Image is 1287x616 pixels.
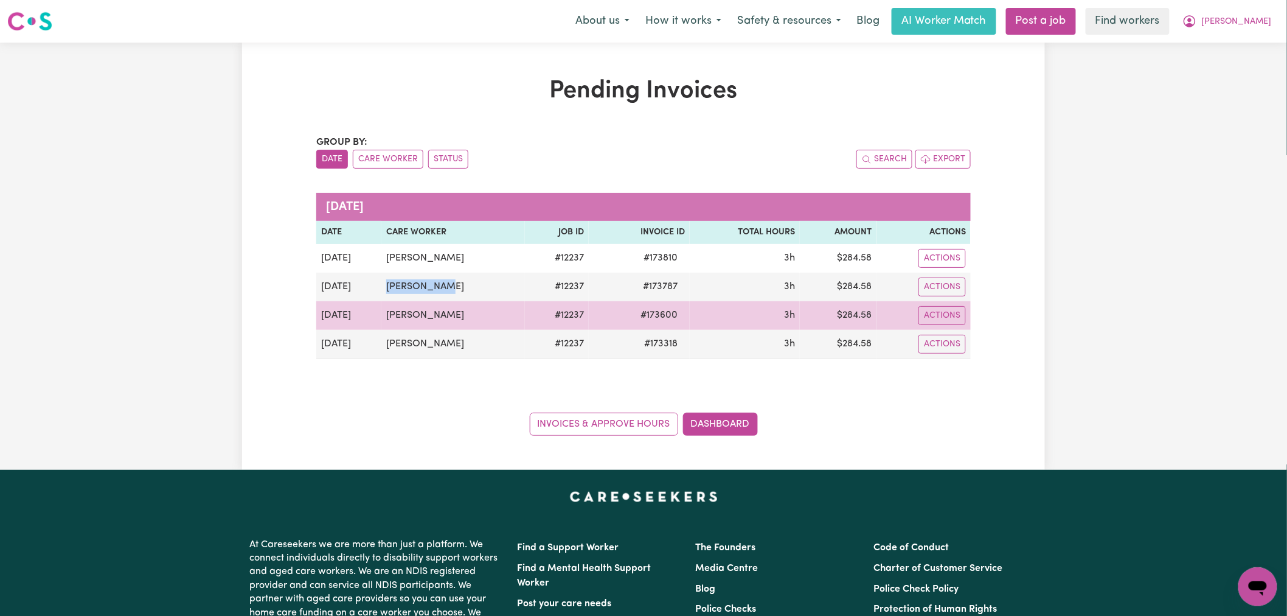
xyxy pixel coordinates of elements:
caption: [DATE] [316,193,971,221]
button: Safety & resources [729,9,849,34]
span: Group by: [316,138,367,147]
a: Charter of Customer Service [874,564,1003,573]
th: Actions [877,221,971,244]
td: [PERSON_NAME] [381,244,526,273]
th: Date [316,221,381,244]
a: Find workers [1086,8,1170,35]
button: About us [567,9,637,34]
td: [DATE] [316,244,381,273]
td: # 12237 [525,301,589,330]
span: 3 hours [784,339,795,349]
th: Job ID [525,221,589,244]
button: sort invoices by paid status [428,150,468,169]
a: Careseekers home page [570,492,718,502]
button: sort invoices by care worker [353,150,423,169]
button: My Account [1174,9,1280,34]
td: [PERSON_NAME] [381,273,526,301]
button: Actions [918,249,966,268]
span: # 173600 [633,308,685,323]
td: $ 284.58 [800,273,876,301]
button: Search [856,150,912,169]
td: # 12237 [525,273,589,301]
a: Invoices & Approve Hours [530,413,678,436]
td: [DATE] [316,301,381,330]
td: # 12237 [525,330,589,359]
img: Careseekers logo [7,10,52,32]
td: [DATE] [316,330,381,359]
a: Blog [849,8,887,35]
td: $ 284.58 [800,301,876,330]
a: Police Checks [695,604,756,614]
th: Amount [800,221,876,244]
a: Post your care needs [517,599,611,609]
th: Total Hours [690,221,800,244]
a: Blog [695,584,715,594]
button: Actions [918,335,966,354]
a: Find a Support Worker [517,543,619,553]
a: Media Centre [695,564,758,573]
span: # 173810 [636,251,685,265]
h1: Pending Invoices [316,77,971,106]
span: 3 hours [784,253,795,263]
td: [PERSON_NAME] [381,330,526,359]
td: $ 284.58 [800,330,876,359]
span: 3 hours [784,310,795,320]
a: Find a Mental Health Support Worker [517,564,651,588]
a: Code of Conduct [874,543,949,553]
span: [PERSON_NAME] [1202,15,1272,29]
a: The Founders [695,543,755,553]
a: Careseekers logo [7,7,52,35]
a: AI Worker Match [892,8,996,35]
a: Post a job [1006,8,1076,35]
span: # 173787 [636,279,685,294]
a: Dashboard [683,413,758,436]
button: How it works [637,9,729,34]
span: # 173318 [637,337,685,351]
td: [PERSON_NAME] [381,301,526,330]
td: [DATE] [316,273,381,301]
button: Actions [918,306,966,325]
th: Invoice ID [589,221,690,244]
th: Care Worker [381,221,526,244]
iframe: Button to launch messaging window [1238,567,1277,606]
button: Export [915,150,971,169]
a: Police Check Policy [874,584,959,594]
td: # 12237 [525,244,589,273]
a: Protection of Human Rights [874,604,997,614]
span: 3 hours [784,282,795,292]
button: Actions [918,278,966,296]
button: sort invoices by date [316,150,348,169]
td: $ 284.58 [800,244,876,273]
